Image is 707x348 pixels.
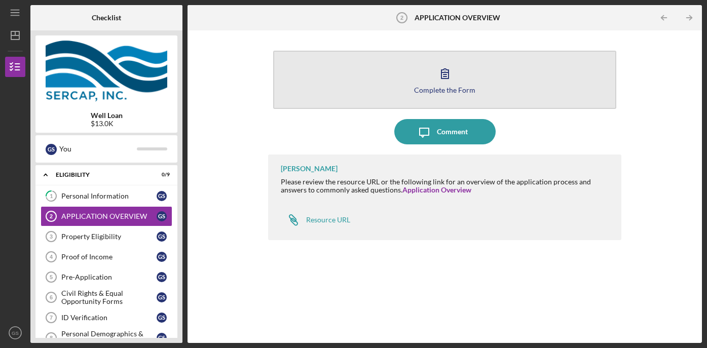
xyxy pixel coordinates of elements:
[61,314,157,322] div: ID Verification
[402,185,471,194] a: Application Overview
[50,254,53,260] tspan: 4
[157,252,167,262] div: G S
[414,86,475,94] div: Complete the Form
[157,211,167,221] div: G S
[152,172,170,178] div: 0 / 9
[61,273,157,281] div: Pre-Application
[41,307,172,328] a: 7ID VerificationGS
[157,292,167,302] div: G S
[41,247,172,267] a: 4Proof of IncomeGS
[61,192,157,200] div: Personal Information
[157,333,167,343] div: G S
[50,213,53,219] tspan: 2
[50,335,53,341] tspan: 8
[281,178,611,194] div: Please review the resource URL or the following link for an overview of the application process a...
[35,41,177,101] img: Product logo
[91,120,123,128] div: $13.0K
[415,14,500,22] b: APPLICATION OVERVIEW
[306,216,350,224] div: Resource URL
[157,191,167,201] div: G S
[61,253,157,261] div: Proof of Income
[50,294,53,300] tspan: 6
[5,323,25,343] button: GS
[437,119,468,144] div: Comment
[61,212,157,220] div: APPLICATION OVERVIEW
[157,313,167,323] div: G S
[61,330,157,346] div: Personal Demographics & Information
[56,172,144,178] div: Eligibility
[273,51,616,109] button: Complete the Form
[41,287,172,307] a: 6Civil Rights & Equal Opportunity FormsGS
[12,330,19,336] text: GS
[50,315,53,321] tspan: 7
[91,111,123,120] b: Well Loan
[50,234,53,240] tspan: 3
[41,328,172,348] a: 8Personal Demographics & InformationGS
[46,144,57,155] div: G S
[41,226,172,247] a: 3Property EligibilityGS
[394,119,496,144] button: Comment
[50,274,53,280] tspan: 5
[281,210,350,230] a: Resource URL
[41,206,172,226] a: 2APPLICATION OVERVIEWGS
[281,165,338,173] div: [PERSON_NAME]
[400,15,403,21] tspan: 2
[157,272,167,282] div: G S
[61,233,157,241] div: Property Eligibility
[92,14,121,22] b: Checklist
[41,186,172,206] a: 1Personal InformationGS
[59,140,137,158] div: You
[41,267,172,287] a: 5Pre-ApplicationGS
[50,193,53,200] tspan: 1
[157,231,167,242] div: G S
[61,289,157,305] div: Civil Rights & Equal Opportunity Forms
